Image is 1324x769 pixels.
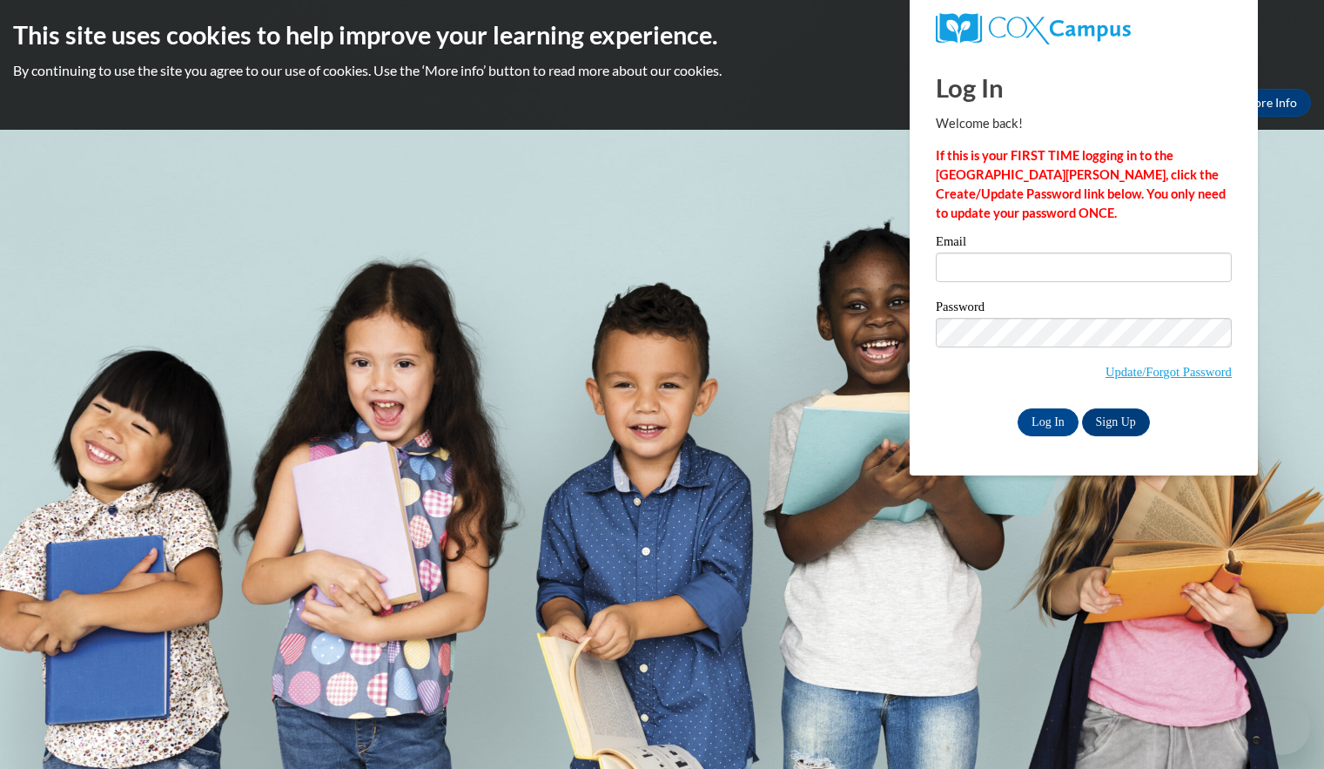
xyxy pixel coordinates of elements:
a: Update/Forgot Password [1106,365,1232,379]
iframe: Button to launch messaging window [1254,699,1310,755]
a: Sign Up [1082,408,1150,436]
h1: Log In [936,70,1232,105]
label: Email [936,235,1232,253]
label: Password [936,300,1232,318]
strong: If this is your FIRST TIME logging in to the [GEOGRAPHIC_DATA][PERSON_NAME], click the Create/Upd... [936,148,1226,220]
h2: This site uses cookies to help improve your learning experience. [13,17,1311,52]
a: COX Campus [936,13,1232,44]
p: By continuing to use the site you agree to our use of cookies. Use the ‘More info’ button to read... [13,61,1311,80]
input: Log In [1018,408,1079,436]
img: COX Campus [936,13,1131,44]
a: More Info [1229,89,1311,117]
p: Welcome back! [936,114,1232,133]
